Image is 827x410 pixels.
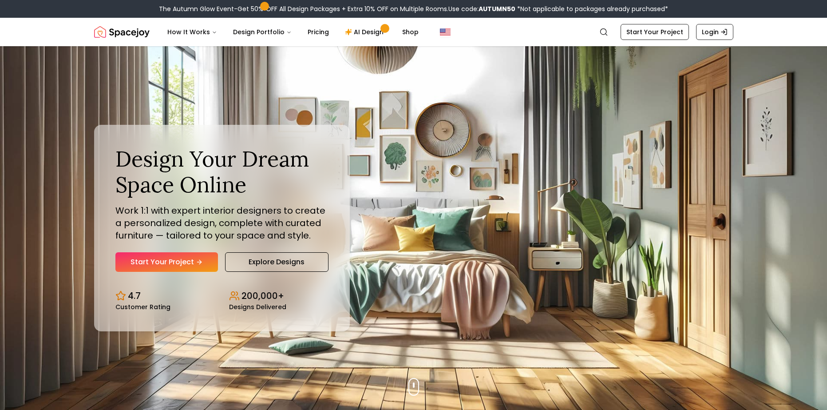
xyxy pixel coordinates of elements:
a: Login [696,24,733,40]
nav: Global [94,18,733,46]
p: 200,000+ [241,290,284,302]
img: United States [440,27,451,37]
button: Design Portfolio [226,23,299,41]
button: How It Works [160,23,224,41]
div: Design stats [115,283,328,310]
a: Spacejoy [94,23,150,41]
p: 4.7 [128,290,141,302]
a: Pricing [301,23,336,41]
small: Designs Delivered [229,304,286,310]
a: Start Your Project [621,24,689,40]
img: Spacejoy Logo [94,23,150,41]
b: AUTUMN50 [479,4,515,13]
a: Explore Designs [225,252,328,272]
a: Shop [395,23,426,41]
h1: Design Your Dream Space Online [115,146,328,197]
span: Use code: [448,4,515,13]
div: The Autumn Glow Event-Get 50% OFF All Design Packages + Extra 10% OFF on Multiple Rooms. [159,4,668,13]
nav: Main [160,23,426,41]
a: Start Your Project [115,252,218,272]
p: Work 1:1 with expert interior designers to create a personalized design, complete with curated fu... [115,204,328,242]
span: *Not applicable to packages already purchased* [515,4,668,13]
a: AI Design [338,23,393,41]
small: Customer Rating [115,304,170,310]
